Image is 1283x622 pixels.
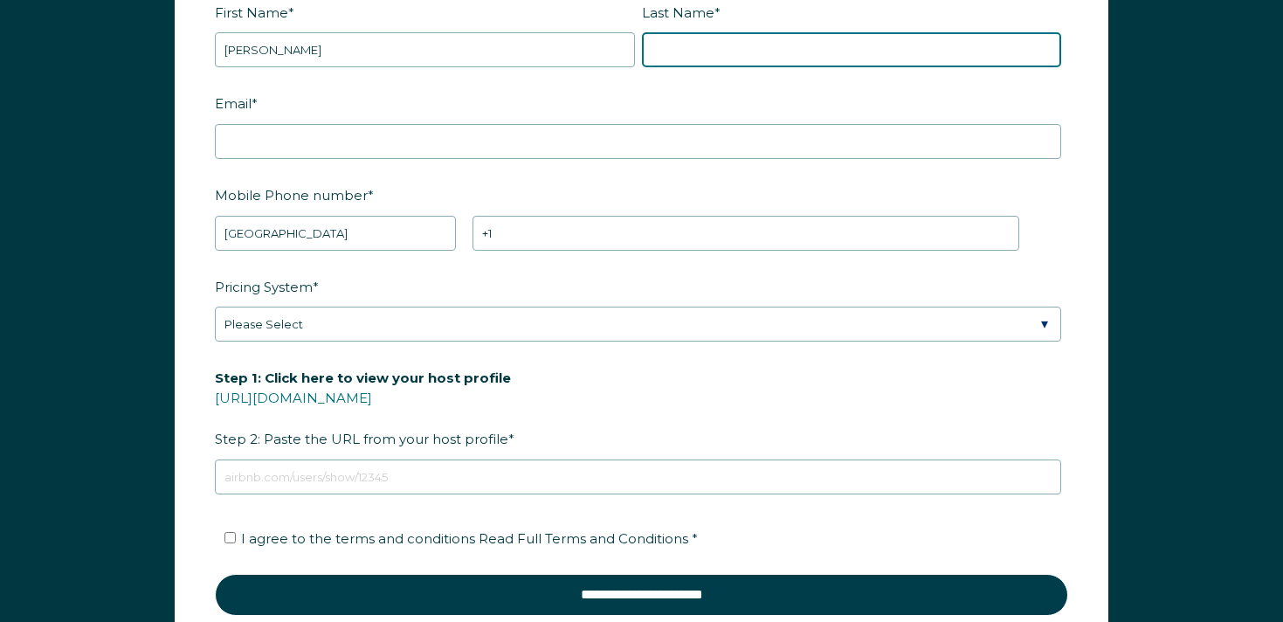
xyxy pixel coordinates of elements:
[215,390,372,406] a: [URL][DOMAIN_NAME]
[475,530,692,547] a: Read Full Terms and Conditions
[215,364,511,391] span: Step 1: Click here to view your host profile
[215,364,511,453] span: Step 2: Paste the URL from your host profile
[215,182,368,209] span: Mobile Phone number
[215,90,252,117] span: Email
[241,530,698,547] span: I agree to the terms and conditions
[215,460,1061,494] input: airbnb.com/users/show/12345
[479,530,688,547] span: Read Full Terms and Conditions
[224,532,236,543] input: I agree to the terms and conditions Read Full Terms and Conditions *
[215,273,313,301] span: Pricing System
